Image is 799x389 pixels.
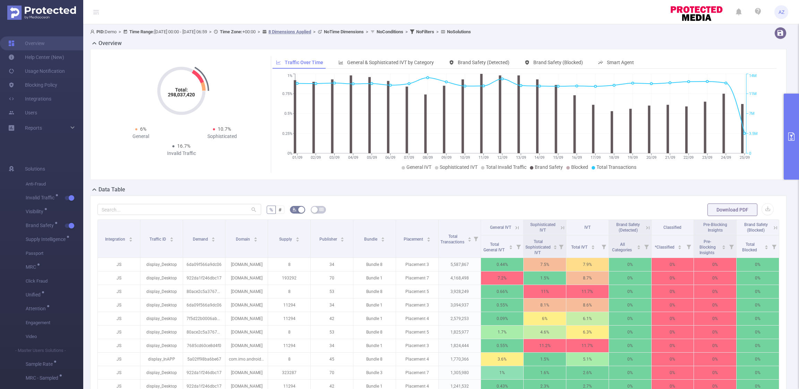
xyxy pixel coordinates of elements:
b: No Solutions [447,29,471,34]
tspan: 05/09 [367,155,377,160]
i: icon: caret-up [129,236,132,238]
i: icon: caret-up [427,236,430,238]
i: icon: caret-up [678,244,682,246]
span: Demand [193,237,209,242]
div: Sort [467,236,472,240]
p: 8 [268,258,310,271]
p: 4,168,498 [439,271,481,285]
tspan: 02/09 [311,155,321,160]
span: Total Blocked [742,242,758,252]
p: 0% [609,312,651,325]
tspan: 03/09 [329,155,340,160]
p: 0% [652,285,694,298]
div: Sort [722,244,726,248]
span: Brand Safety [535,164,563,170]
span: AZ [779,5,784,19]
tspan: 0% [287,151,292,156]
p: 0% [737,299,779,312]
tspan: 15/09 [553,155,563,160]
button: Download PDF [707,204,757,216]
p: display_Desktop [140,339,183,352]
p: Bundle 1 [353,339,396,352]
span: IVT [584,225,591,230]
b: No Time Dimensions [324,29,364,34]
p: 0% [694,299,736,312]
span: Smart Agent [607,60,634,65]
p: 0% [652,258,694,271]
i: icon: caret-up [295,236,299,238]
span: General IVT [490,225,511,230]
i: icon: caret-up [468,236,472,238]
i: icon: caret-down [254,239,257,241]
p: 0% [694,258,736,271]
div: Sort [509,244,513,248]
p: JS [98,353,140,366]
div: General [100,133,181,140]
span: Publisher [319,237,338,242]
p: [DOMAIN_NAME] [225,299,268,312]
tspan: 0.5% [284,112,292,116]
p: Bundle 1 [353,271,396,285]
img: Protected Media [7,6,76,20]
tspan: 0.75% [282,92,292,96]
p: 7.5% [524,258,566,271]
p: 7.2% [481,271,523,285]
span: MRC [26,265,38,269]
p: 193292 [268,271,310,285]
p: 0% [694,312,736,325]
i: icon: caret-down [637,247,641,249]
p: 0% [609,271,651,285]
span: Click Fraud [26,274,83,288]
b: No Filters [416,29,434,34]
p: 0.44% [481,258,523,271]
tspan: 21/09 [665,155,675,160]
i: icon: caret-up [509,244,513,246]
p: JS [98,271,140,285]
i: Filter menu [599,235,609,258]
p: Placement 3 [396,299,438,312]
span: Supply Intelligence [26,237,68,242]
tspan: 23/09 [702,155,712,160]
p: 6da09f566a9dc06 [183,299,225,312]
i: icon: caret-down [129,239,132,241]
div: Sort [764,244,768,248]
p: 7685cd60ce8d4f0 [183,339,225,352]
i: icon: caret-down [553,247,557,249]
i: icon: user [90,29,96,34]
i: icon: caret-down [170,239,173,241]
h2: Data Table [98,185,125,194]
tspan: 07/09 [404,155,414,160]
p: display_Desktop [140,312,183,325]
i: icon: caret-down [468,239,472,241]
div: Sort [591,244,595,248]
p: 80ace2c5a376799 [183,326,225,339]
i: Filter menu [642,235,651,258]
p: 6da09f566a9dc06 [183,258,225,271]
tspan: 14M [749,74,757,78]
tspan: 04/09 [348,155,358,160]
div: Sort [340,236,344,240]
i: icon: caret-up [591,244,595,246]
tspan: 17/09 [590,155,600,160]
div: Sort [678,244,682,248]
span: Bundle [364,237,378,242]
tspan: 13/09 [516,155,526,160]
p: 11294 [268,299,310,312]
p: 1.5% [524,271,566,285]
tspan: 01/09 [292,155,302,160]
p: 0% [737,312,779,325]
i: icon: line-chart [276,60,281,65]
tspan: 22/09 [684,155,694,160]
p: 0% [737,258,779,271]
p: 2,579,253 [439,312,481,325]
p: 11.2% [524,339,566,352]
span: General & Sophisticated IVT by Category [347,60,434,65]
span: Total IVT [571,245,588,250]
u: 8 Dimensions Applied [268,29,311,34]
p: JS [98,285,140,298]
div: Sort [254,236,258,240]
p: 8.6% [566,299,609,312]
p: 0% [694,339,736,352]
p: 0% [652,339,694,352]
p: 922da1f246dbc17 [183,271,225,285]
